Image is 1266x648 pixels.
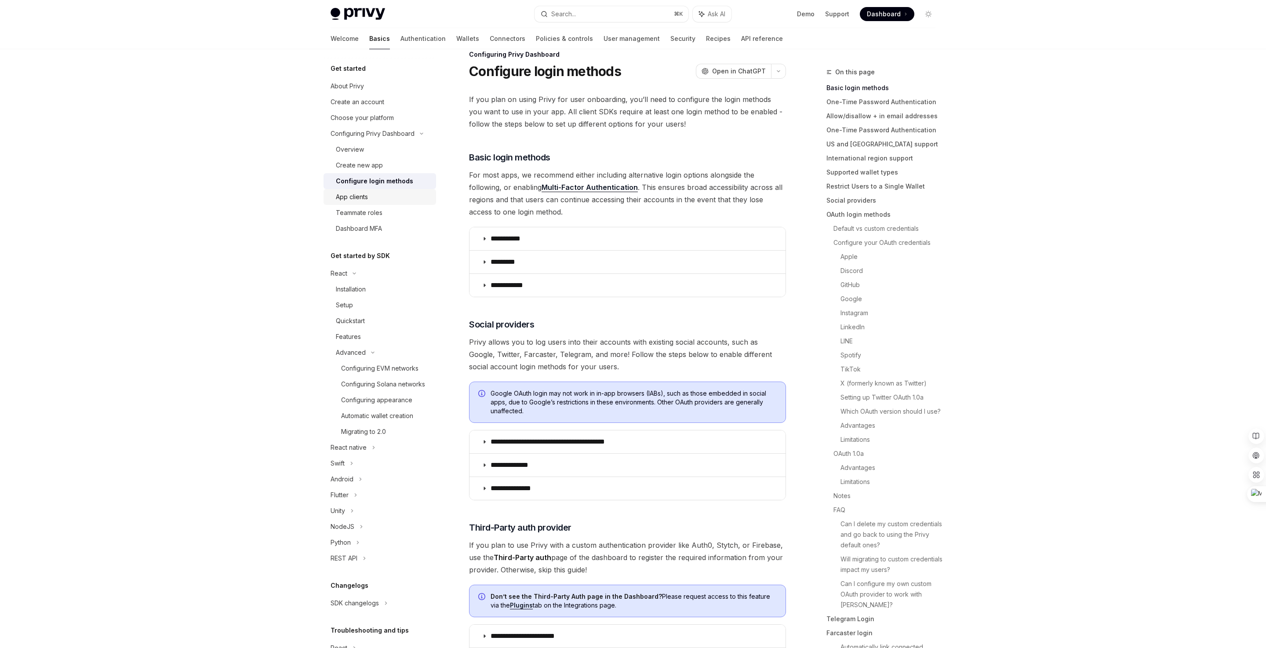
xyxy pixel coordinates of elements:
svg: Info [478,593,487,602]
span: For most apps, we recommend either including alternative login options alongside the following, o... [469,169,786,218]
button: Toggle dark mode [921,7,935,21]
span: Please request access to this feature via the tab on the Integrations page. [491,592,777,610]
div: Configure login methods [336,176,413,186]
a: Notes [833,489,942,503]
div: Setup [336,300,353,310]
div: App clients [336,192,368,202]
span: Social providers [469,318,534,331]
div: Choose your platform [331,113,394,123]
a: Allow/disallow + in email addresses [826,109,942,123]
a: Configuring appearance [324,392,436,408]
span: Dashboard [867,10,901,18]
span: Third-Party auth provider [469,521,571,534]
a: Teammate roles [324,205,436,221]
a: Create an account [324,94,436,110]
button: Open in ChatGPT [696,64,771,79]
h5: Get started by SDK [331,251,390,261]
a: Recipes [706,28,731,49]
a: Limitations [840,433,942,447]
a: Plugins [510,601,533,609]
a: Telegram Login [826,612,942,626]
h1: Configure login methods [469,63,621,79]
span: Google OAuth login may not work in in-app browsers (IABs), such as those embedded in social apps,... [491,389,777,415]
a: API reference [741,28,783,49]
a: Instagram [840,306,942,320]
a: Configuring EVM networks [324,360,436,376]
a: Advantages [840,461,942,475]
a: Configure login methods [324,173,436,189]
a: US and [GEOGRAPHIC_DATA] support [826,137,942,151]
a: Choose your platform [324,110,436,126]
a: Setting up Twitter OAuth 1.0a [840,390,942,404]
a: FAQ [833,503,942,517]
h5: Troubleshooting and tips [331,625,409,636]
span: If you plan on using Privy for user onboarding, you’ll need to configure the login methods you wa... [469,93,786,130]
a: Setup [324,297,436,313]
div: Automatic wallet creation [341,411,413,421]
a: Dashboard [860,7,914,21]
div: Quickstart [336,316,365,326]
a: LINE [840,334,942,348]
a: Spotify [840,348,942,362]
div: NodeJS [331,521,354,532]
div: Python [331,537,351,548]
div: Installation [336,284,366,295]
a: Multi-Factor Authentication [542,183,638,192]
a: App clients [324,189,436,205]
a: International region support [826,151,942,165]
a: Farcaster login [826,626,942,640]
button: Ask AI [693,6,731,22]
a: Policies & controls [536,28,593,49]
a: Support [825,10,849,18]
a: Create new app [324,157,436,173]
svg: Info [478,390,487,399]
span: Ask AI [708,10,725,18]
a: Basics [369,28,390,49]
span: ⌘ K [674,11,683,18]
a: Dashboard MFA [324,221,436,237]
a: Features [324,329,436,345]
a: Apple [840,250,942,264]
div: Migrating to 2.0 [341,426,386,437]
div: Create new app [336,160,383,171]
h5: Changelogs [331,580,368,591]
a: Can I configure my own custom OAuth provider to work with [PERSON_NAME]? [840,577,942,612]
a: LinkedIn [840,320,942,334]
a: X (formerly known as Twitter) [840,376,942,390]
a: OAuth login methods [826,208,942,222]
span: On this page [835,67,875,77]
div: Configuring Privy Dashboard [331,128,415,139]
a: Demo [797,10,815,18]
a: Authentication [400,28,446,49]
a: Wallets [456,28,479,49]
div: Search... [551,9,576,19]
div: Create an account [331,97,384,107]
span: Open in ChatGPT [712,67,766,76]
div: Unity [331,506,345,516]
a: Configure your OAuth credentials [833,236,942,250]
div: React native [331,442,367,453]
a: Can I delete my custom credentials and go back to using the Privy default ones? [840,517,942,552]
div: Teammate roles [336,208,382,218]
strong: Don’t see the Third-Party Auth page in the Dashboard? [491,593,662,600]
a: Google [840,292,942,306]
div: Flutter [331,490,349,500]
img: light logo [331,8,385,20]
a: Migrating to 2.0 [324,424,436,440]
strong: Third-Party auth [494,553,551,562]
span: Privy allows you to log users into their accounts with existing social accounts, such as Google, ... [469,336,786,373]
div: Overview [336,144,364,155]
a: About Privy [324,78,436,94]
div: Advanced [336,347,366,358]
div: React [331,268,347,279]
a: TikTok [840,362,942,376]
a: One-Time Password Authentication [826,123,942,137]
a: Which OAuth version should I use? [840,404,942,419]
h5: Get started [331,63,366,74]
a: Connectors [490,28,525,49]
a: GitHub [840,278,942,292]
a: Quickstart [324,313,436,329]
span: Basic login methods [469,151,550,164]
div: Android [331,474,353,484]
div: Configuring EVM networks [341,363,418,374]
